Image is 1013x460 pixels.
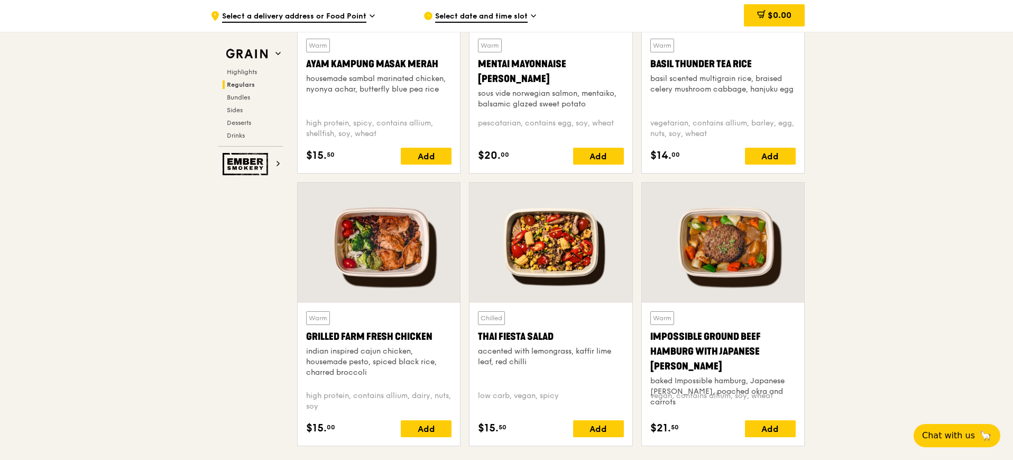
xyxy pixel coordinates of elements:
span: Highlights [227,68,257,76]
button: Chat with us🦙 [914,424,1000,447]
div: Warm [306,39,330,52]
div: housemade sambal marinated chicken, nyonya achar, butterfly blue pea rice [306,74,452,95]
span: $15. [306,148,327,164]
div: sous vide norwegian salmon, mentaiko, balsamic glazed sweet potato [478,88,623,110]
span: $0.00 [768,10,791,20]
div: Add [573,148,624,165]
span: Select a delivery address or Food Point [222,11,366,23]
img: Grain web logo [223,44,271,64]
span: $21. [650,420,671,436]
div: Chilled [478,311,505,325]
img: Ember Smokery web logo [223,153,271,175]
span: 🦙 [979,429,992,442]
div: Warm [650,311,674,325]
div: Grilled Farm Fresh Chicken [306,329,452,344]
span: $15. [478,420,499,436]
div: Add [401,420,452,437]
div: Add [745,148,796,165]
div: low carb, vegan, spicy [478,391,623,412]
span: 50 [499,423,506,431]
div: Mentai Mayonnaise [PERSON_NAME] [478,57,623,86]
div: Warm [306,311,330,325]
span: Drinks [227,132,245,139]
span: Chat with us [922,429,975,442]
span: 00 [501,150,509,159]
span: Bundles [227,94,250,101]
div: Thai Fiesta Salad [478,329,623,344]
div: baked Impossible hamburg, Japanese [PERSON_NAME], poached okra and carrots [650,376,796,408]
span: 50 [327,150,335,159]
div: Add [401,148,452,165]
div: vegan, contains allium, soy, wheat [650,391,796,412]
span: Regulars [227,81,255,88]
div: indian inspired cajun chicken, housemade pesto, spiced black rice, charred broccoli [306,346,452,378]
div: vegetarian, contains allium, barley, egg, nuts, soy, wheat [650,118,796,139]
span: 50 [671,423,679,431]
div: accented with lemongrass, kaffir lime leaf, red chilli [478,346,623,367]
span: $14. [650,148,671,164]
span: $15. [306,420,327,436]
div: basil scented multigrain rice, braised celery mushroom cabbage, hanjuku egg [650,74,796,95]
span: Desserts [227,119,251,127]
div: Add [573,420,624,437]
span: $20. [478,148,501,164]
span: Select date and time slot [435,11,528,23]
div: high protein, contains allium, dairy, nuts, soy [306,391,452,412]
div: pescatarian, contains egg, soy, wheat [478,118,623,139]
div: Ayam Kampung Masak Merah [306,57,452,71]
div: Warm [650,39,674,52]
div: high protein, spicy, contains allium, shellfish, soy, wheat [306,118,452,139]
div: Basil Thunder Tea Rice [650,57,796,71]
span: 00 [671,150,680,159]
div: Impossible Ground Beef Hamburg with Japanese [PERSON_NAME] [650,329,796,374]
div: Warm [478,39,502,52]
div: Add [745,420,796,437]
span: Sides [227,106,243,114]
span: 00 [327,423,335,431]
